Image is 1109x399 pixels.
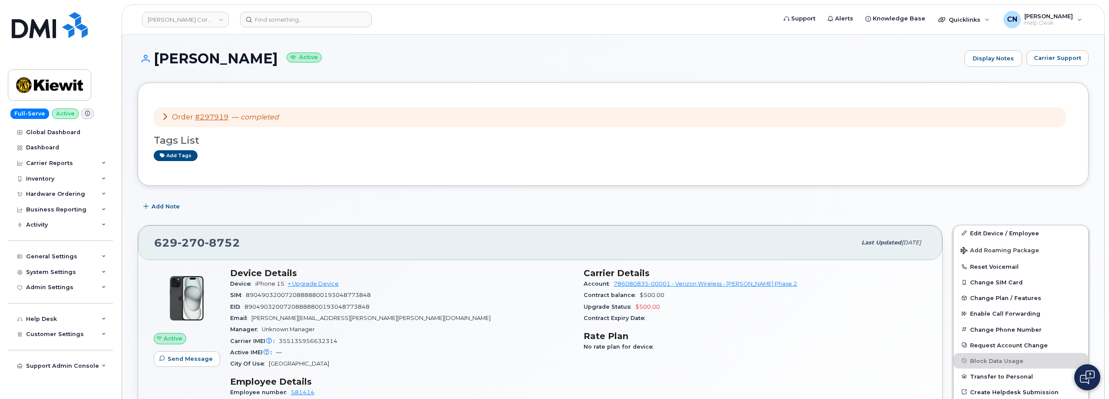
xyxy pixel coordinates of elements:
[954,306,1088,321] button: Enable Call Forwarding
[954,259,1088,274] button: Reset Voicemail
[584,280,614,287] span: Account
[954,353,1088,369] button: Block Data Usage
[291,389,314,396] a: 581414
[152,202,180,211] span: Add Note
[230,338,279,344] span: Carrier IMEI
[954,337,1088,353] button: Request Account Change
[861,239,901,246] span: Last updated
[230,303,244,310] span: EID
[970,310,1040,317] span: Enable Call Forwarding
[954,241,1088,259] button: Add Roaming Package
[960,247,1039,255] span: Add Roaming Package
[1034,54,1081,62] span: Carrier Support
[246,292,371,298] span: 89049032007208888800193048773848
[138,199,187,214] button: Add Note
[954,322,1088,337] button: Change Phone Number
[287,53,322,63] small: Active
[138,51,960,66] h1: [PERSON_NAME]
[230,360,269,367] span: City Of Use
[584,268,927,278] h3: Carrier Details
[584,292,640,298] span: Contract balance
[230,326,262,333] span: Manager
[584,303,635,310] span: Upgrade Status
[964,50,1022,67] a: Display Notes
[954,274,1088,290] button: Change SIM Card
[168,355,213,363] span: Send Message
[230,268,573,278] h3: Device Details
[195,113,228,121] a: #297919
[954,290,1088,306] button: Change Plan / Features
[178,236,205,249] span: 270
[269,360,329,367] span: [GEOGRAPHIC_DATA]
[954,369,1088,384] button: Transfer to Personal
[230,292,246,298] span: SIM
[584,315,649,321] span: Contract Expiry Date
[230,315,251,321] span: Email
[635,303,660,310] span: $500.00
[640,292,664,298] span: $500.00
[288,280,339,287] a: + Upgrade Device
[954,225,1088,241] a: Edit Device / Employee
[1026,50,1089,66] button: Carrier Support
[584,343,657,350] span: No rate plan for device
[251,315,491,321] span: [PERSON_NAME][EMAIL_ADDRESS][PERSON_NAME][PERSON_NAME][DOMAIN_NAME]
[230,280,255,287] span: Device
[970,295,1041,301] span: Change Plan / Features
[230,349,276,356] span: Active IMEI
[164,334,182,343] span: Active
[154,351,220,367] button: Send Message
[901,239,921,246] span: [DATE]
[262,326,315,333] span: Unknown Manager
[154,135,1073,146] h3: Tags List
[255,280,284,287] span: iPhone 15
[584,331,927,341] h3: Rate Plan
[161,272,213,324] img: iPhone_15_Black.png
[276,349,282,356] span: —
[614,280,797,287] a: 786080835-00001 - Verizon Wireless - [PERSON_NAME] Phase 2
[154,150,198,161] a: Add tags
[205,236,240,249] span: 8752
[279,338,337,344] span: 355135956632314
[1080,370,1095,384] img: Open chat
[230,376,573,387] h3: Employee Details
[241,113,279,121] em: completed
[230,389,291,396] span: Employee number
[232,113,279,121] span: —
[154,236,240,249] span: 629
[172,113,193,121] span: Order
[244,303,370,310] span: 89049032007208888800193048773848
